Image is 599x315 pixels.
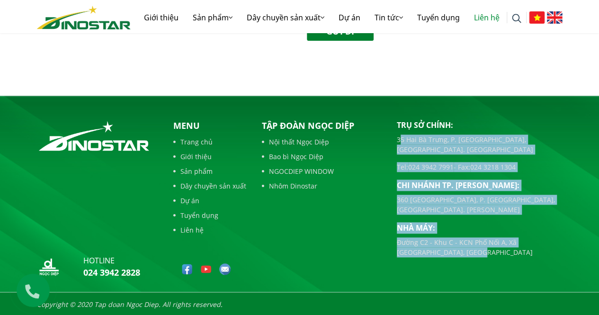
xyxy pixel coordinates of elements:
a: 024 3942 7991 [408,162,454,171]
a: Sản phẩm [186,2,240,33]
a: Liên hệ [173,225,246,235]
a: Bao bì Ngọc Diệp [262,152,383,162]
a: NGOCDIEP WINDOW [262,166,383,176]
p: 35 Hai Bà Trưng, P. [GEOGRAPHIC_DATA], [GEOGRAPHIC_DATA]. [GEOGRAPHIC_DATA] [397,135,563,154]
p: Chi nhánh TP. [PERSON_NAME]: [397,180,563,191]
a: Tuyển dụng [410,2,467,33]
img: Tiếng Việt [529,11,545,24]
img: English [547,11,563,24]
a: 024 3218 1304 [470,162,516,171]
img: logo_nd_footer [37,255,61,279]
p: Tập đoàn Ngọc Diệp [262,119,383,132]
a: 024 3942 2828 [83,267,140,278]
a: Giới thiệu [137,2,186,33]
a: Nhôm Dinostar [262,181,383,191]
a: Tuyển dụng [173,210,246,220]
a: Dây chuyền sản xuất [240,2,331,33]
p: Đường C2 - Khu C - KCN Phố Nối A, Xã [GEOGRAPHIC_DATA], [GEOGRAPHIC_DATA] [397,237,563,257]
p: Nhà máy: [397,222,563,234]
a: Nội thất Ngọc Diệp [262,137,383,147]
p: hotline [83,255,140,266]
a: Dự án [173,196,246,206]
i: Copyright © 2020 Tap doan Ngoc Diep. All rights reserved. [37,300,223,309]
a: Dự án [331,2,367,33]
p: Trụ sở chính: [397,119,563,131]
a: Trang chủ [173,137,246,147]
a: Tin tức [367,2,410,33]
p: Tel: - Fax: [397,162,563,172]
img: logo [37,6,131,29]
a: Liên hệ [467,2,507,33]
p: Menu [173,119,246,132]
a: Sản phẩm [173,166,246,176]
img: search [512,14,521,23]
p: 360 [GEOGRAPHIC_DATA], P. [GEOGRAPHIC_DATA], [GEOGRAPHIC_DATA]. [PERSON_NAME] [397,195,563,215]
a: Dây chuyền sản xuất [173,181,246,191]
img: logo_footer [37,119,151,153]
a: Giới thiệu [173,152,246,162]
